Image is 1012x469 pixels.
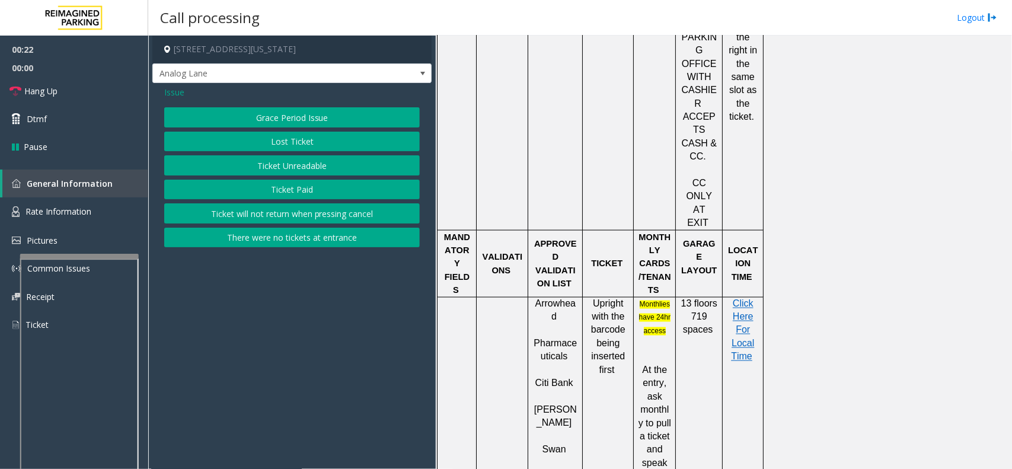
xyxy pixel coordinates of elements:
span: [PERSON_NAME] [534,405,577,428]
span: Swan [542,445,566,455]
span: Dtmf [27,113,47,125]
span: MONTHLY CARDS/TENANTS [639,232,671,295]
span: Monthlies have 24hr access [639,301,671,336]
a: Logout [957,11,997,24]
span: CC ONLY AT EXIT [687,178,713,228]
button: Grace Period Issue [164,107,420,127]
span: Citi Bank [535,378,573,388]
img: logout [988,11,997,24]
h3: Call processing [154,3,266,32]
span: 13 floors 719 spaces [681,299,717,336]
span: Pictures [27,235,58,246]
img: 'icon' [12,179,21,188]
img: 'icon' [12,320,20,330]
span: MANDATORY FIELDS [444,232,470,295]
button: Ticket will not return when pressing cancel [164,203,420,224]
button: There were no tickets at entrance [164,228,420,248]
span: Pharmaceuticals [534,339,577,362]
span: General Information [27,178,113,189]
img: 'icon' [12,293,20,301]
button: Lost Ticket [164,132,420,152]
span: APPROVED VALIDATION LIST [534,239,577,288]
span: Hang Up [24,85,58,97]
a: General Information [2,170,148,197]
a: Click Here For Local Time [731,299,754,362]
span: Issue [164,86,184,98]
span: Upright with the barcode being inserted first [591,299,625,375]
span: Pause [24,141,47,153]
span: VALIDATIONS [483,252,523,275]
span: Analog Lane [153,64,375,83]
img: 'icon' [12,206,20,217]
img: 'icon' [12,237,21,244]
span: TICKET [591,259,622,268]
img: 'icon' [12,264,21,273]
span: Arrowhead [535,299,576,322]
button: Ticket Paid [164,180,420,200]
span: ONLY PARKING OFFICE WITH CASHIER [682,18,717,108]
span: ACCEPTS CASH & CC. [682,111,717,161]
h4: [STREET_ADDRESS][US_STATE] [152,36,432,63]
span: LOCATION TIME [728,245,758,282]
button: Ticket Unreadable [164,155,420,176]
span: GARAGE LAYOUT [681,239,717,275]
span: Rate Information [25,206,91,217]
